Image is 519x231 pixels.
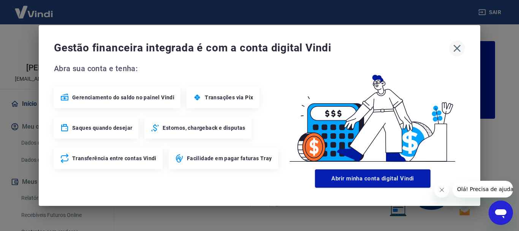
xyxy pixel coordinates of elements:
[280,62,465,166] img: Good Billing
[72,94,174,101] span: Gerenciamento do saldo no painel Vindi
[315,169,430,188] button: Abrir minha conta digital Vindi
[54,62,280,75] span: Abra sua conta e tenha:
[434,182,449,198] iframe: Fechar mensagem
[489,201,513,225] iframe: Botão para abrir a janela de mensagens
[453,181,513,198] iframe: Mensagem da empresa
[72,124,132,132] span: Saques quando desejar
[163,124,245,132] span: Estornos, chargeback e disputas
[187,155,272,162] span: Facilidade em pagar faturas Tray
[5,5,64,11] span: Olá! Precisa de ajuda?
[72,155,157,162] span: Transferência entre contas Vindi
[205,94,253,101] span: Transações via Pix
[54,40,449,56] span: Gestão financeira integrada é com a conta digital Vindi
